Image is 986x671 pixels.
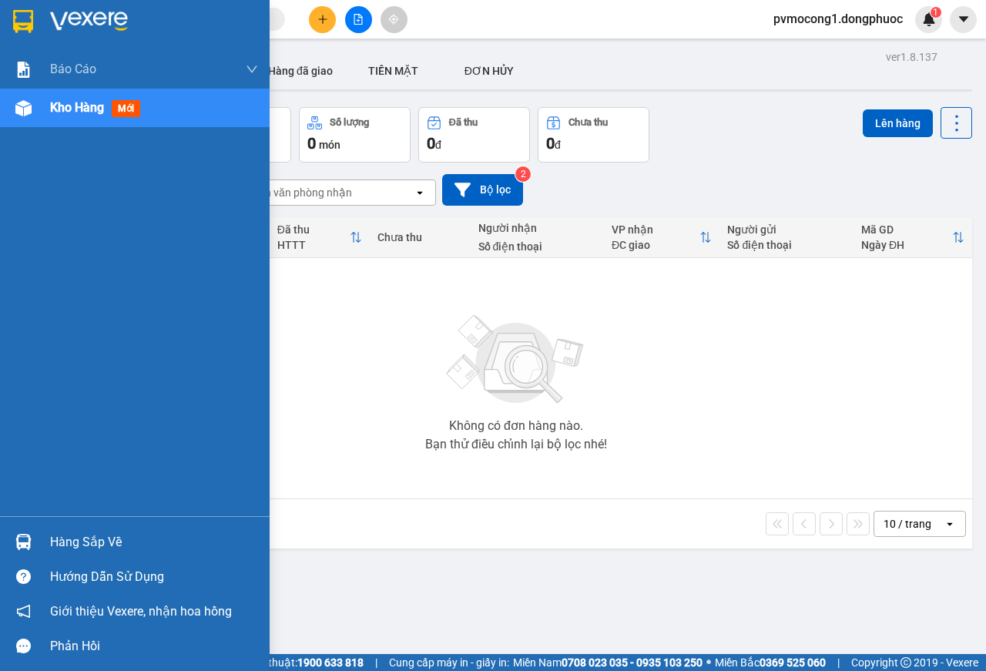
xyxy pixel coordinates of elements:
[761,9,915,29] span: pvmocong1.dongphuoc
[562,656,703,669] strong: 0708 023 035 - 0935 103 250
[309,6,336,33] button: plus
[861,239,952,251] div: Ngày ĐH
[727,239,845,251] div: Số điện thoại
[837,654,840,671] span: |
[727,223,845,236] div: Người gửi
[886,49,937,65] div: ver 1.8.137
[277,223,350,236] div: Đã thu
[435,139,441,151] span: đ
[277,239,350,251] div: HTTT
[368,65,418,77] span: TIỀN MẶT
[50,59,96,79] span: Báo cáo
[388,14,399,25] span: aim
[439,306,593,414] img: svg+xml;base64,PHN2ZyBjbGFzcz0ibGlzdC1wbHVnX19zdmciIHhtbG5zPSJodHRwOi8vd3d3LnczLm9yZy8yMDAwL3N2Zy...
[555,139,561,151] span: đ
[222,654,364,671] span: Hỗ trợ kỹ thuật:
[345,6,372,33] button: file-add
[307,134,316,153] span: 0
[515,166,531,182] sup: 2
[15,534,32,550] img: warehouse-icon
[16,639,31,653] span: message
[513,654,703,671] span: Miền Nam
[112,100,140,117] span: mới
[464,65,514,77] span: ĐƠN HỦY
[297,656,364,669] strong: 1900 633 818
[381,6,407,33] button: aim
[299,107,411,163] button: Số lượng0món
[944,518,956,530] svg: open
[375,654,377,671] span: |
[246,185,352,200] div: Chọn văn phòng nhận
[15,100,32,116] img: warehouse-icon
[478,222,596,234] div: Người nhận
[50,602,232,621] span: Giới thiệu Vexere, nhận hoa hồng
[546,134,555,153] span: 0
[50,100,104,115] span: Kho hàng
[931,7,941,18] sup: 1
[957,12,971,26] span: caret-down
[715,654,826,671] span: Miền Bắc
[922,12,936,26] img: icon-new-feature
[317,14,328,25] span: plus
[863,109,933,137] button: Lên hàng
[50,635,258,658] div: Phản hồi
[319,139,340,151] span: món
[246,63,258,75] span: down
[760,656,826,669] strong: 0369 525 060
[414,186,426,199] svg: open
[568,117,608,128] div: Chưa thu
[538,107,649,163] button: Chưa thu0đ
[16,604,31,619] span: notification
[706,659,711,666] span: ⚪️
[900,657,911,668] span: copyright
[449,420,583,432] div: Không có đơn hàng nào.
[478,240,596,253] div: Số điện thoại
[377,231,462,243] div: Chưa thu
[854,217,972,258] th: Toggle SortBy
[449,117,478,128] div: Đã thu
[330,117,369,128] div: Số lượng
[418,107,530,163] button: Đã thu0đ
[425,438,607,451] div: Bạn thử điều chỉnh lại bộ lọc nhé!
[13,10,33,33] img: logo-vxr
[256,52,345,89] button: Hàng đã giao
[442,174,523,206] button: Bộ lọc
[933,7,938,18] span: 1
[353,14,364,25] span: file-add
[604,217,719,258] th: Toggle SortBy
[950,6,977,33] button: caret-down
[15,62,32,78] img: solution-icon
[270,217,371,258] th: Toggle SortBy
[884,516,931,532] div: 10 / trang
[612,223,699,236] div: VP nhận
[427,134,435,153] span: 0
[612,239,699,251] div: ĐC giao
[50,531,258,554] div: Hàng sắp về
[16,569,31,584] span: question-circle
[861,223,952,236] div: Mã GD
[50,565,258,589] div: Hướng dẫn sử dụng
[389,654,509,671] span: Cung cấp máy in - giấy in:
